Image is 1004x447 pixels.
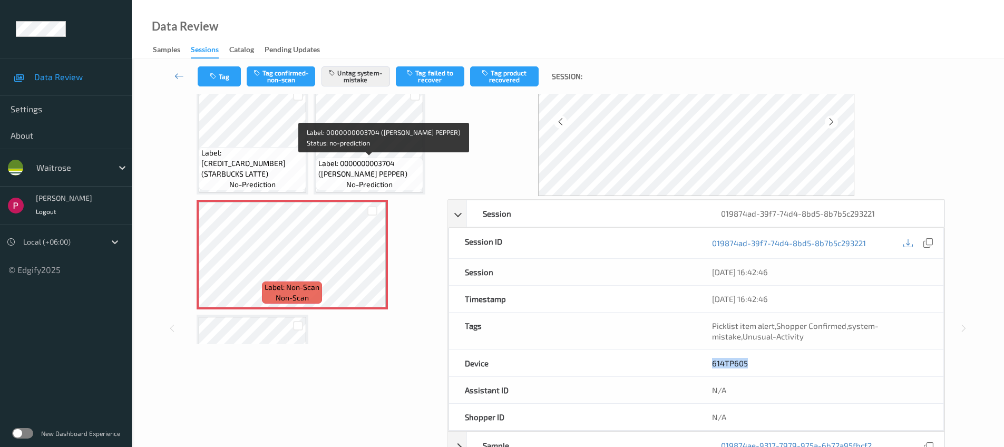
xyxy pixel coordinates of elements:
[229,43,265,57] a: Catalog
[743,332,804,341] span: Unusual-Activity
[191,44,219,59] div: Sessions
[470,66,539,86] button: Tag product recovered
[552,71,582,82] span: Session:
[449,259,696,285] div: Session
[449,377,696,403] div: Assistant ID
[229,179,276,190] span: no-prediction
[247,66,315,86] button: Tag confirmed-non-scan
[198,66,241,86] button: Tag
[346,179,393,190] span: no-prediction
[396,66,464,86] button: Tag failed to recover
[712,294,928,304] div: [DATE] 16:42:46
[265,282,319,293] span: Label: Non-Scan
[153,43,191,57] a: Samples
[152,21,218,32] div: Data Review
[712,238,866,248] a: 019874ad-39f7-74d4-8bd5-8b7b5c293221
[712,358,748,368] a: 614TP605
[696,404,943,430] div: N/A
[229,44,254,57] div: Catalog
[321,66,390,86] button: Untag system-mistake
[712,321,879,341] span: system-mistake
[265,44,320,57] div: Pending Updates
[153,44,180,57] div: Samples
[776,321,846,331] span: Shopper Confirmed
[712,267,928,277] div: [DATE] 16:42:46
[449,228,696,258] div: Session ID
[276,293,309,303] span: non-scan
[449,286,696,312] div: Timestamp
[712,321,775,331] span: Picklist item alert
[449,350,696,376] div: Device
[318,158,421,179] span: Label: 0000000003704 ([PERSON_NAME] PEPPER)
[449,313,696,349] div: Tags
[191,43,229,59] a: Sessions
[712,321,879,341] span: , , ,
[467,200,705,227] div: Session
[448,200,944,227] div: Session019874ad-39f7-74d4-8bd5-8b7b5c293221
[201,148,304,179] span: Label: [CREDIT_CARD_NUMBER] (STARBUCKS LATTE)
[265,43,330,57] a: Pending Updates
[696,377,943,403] div: N/A
[449,404,696,430] div: Shopper ID
[705,200,943,227] div: 019874ad-39f7-74d4-8bd5-8b7b5c293221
